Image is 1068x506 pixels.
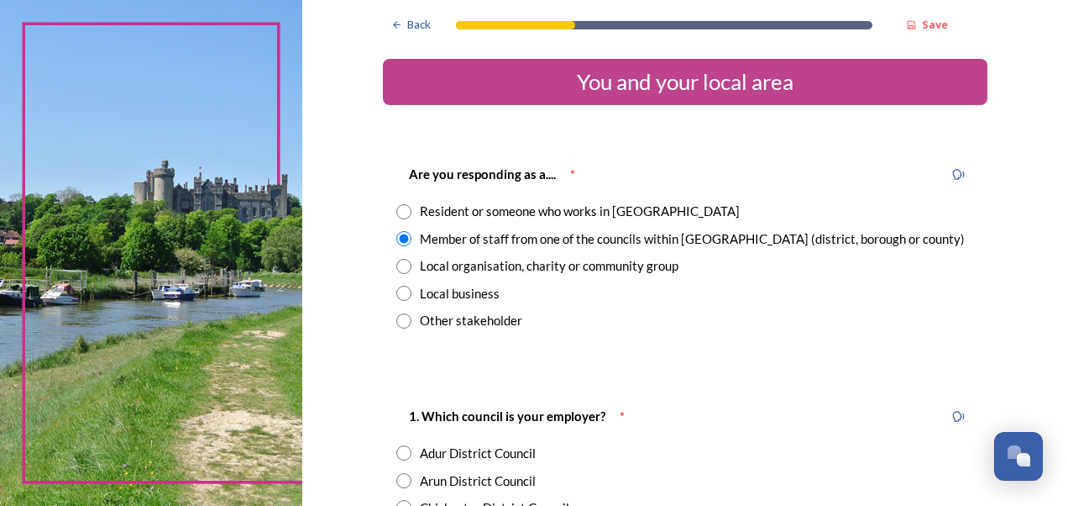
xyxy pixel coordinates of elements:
[922,17,948,32] strong: Save
[407,17,431,33] span: Back
[420,256,678,276] div: Local organisation, charity or community group
[420,229,965,249] div: Member of staff from one of the councils within [GEOGRAPHIC_DATA] (district, borough or county)
[420,284,500,303] div: Local business
[390,66,981,98] div: You and your local area
[409,166,556,182] strong: Are you responding as a....
[994,432,1043,481] button: Open Chat
[420,472,536,491] div: Arun District Council
[420,444,536,463] div: Adur District Council
[409,408,605,424] strong: 1. Which council is your employer?
[420,202,740,221] div: Resident or someone who works in [GEOGRAPHIC_DATA]
[420,311,522,330] div: Other stakeholder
